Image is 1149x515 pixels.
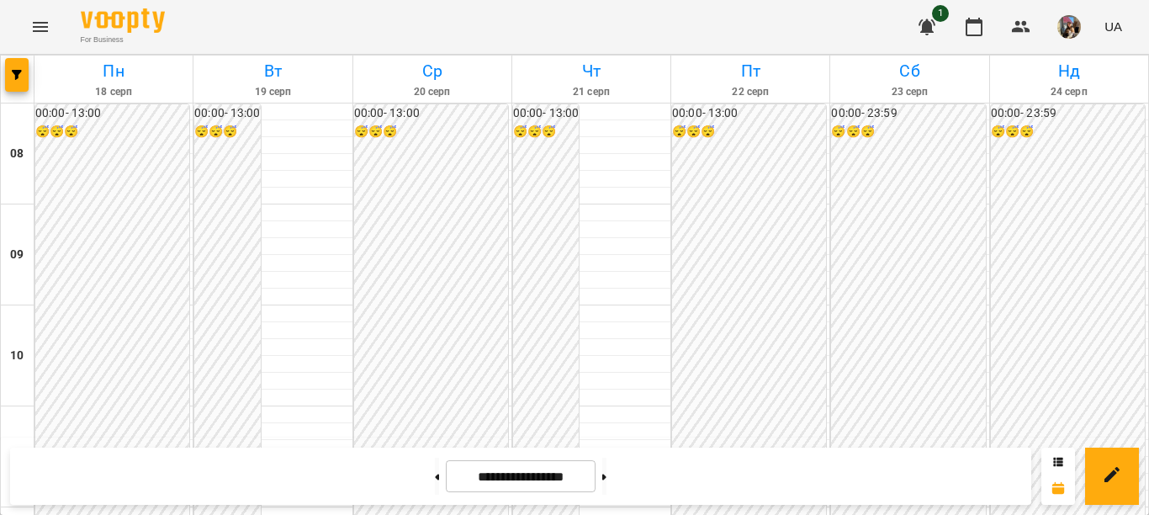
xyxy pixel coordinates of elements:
h6: 00:00 - 23:59 [991,104,1145,123]
h6: Пт [674,58,827,84]
h6: Пн [37,58,190,84]
h6: 00:00 - 13:00 [35,104,189,123]
h6: 😴😴😴 [513,123,579,141]
h6: 😴😴😴 [194,123,260,141]
h6: Вт [196,58,349,84]
h6: 09 [10,246,24,264]
h6: Ср [356,58,509,84]
h6: Сб [833,58,986,84]
h6: 20 серп [356,84,509,100]
h6: 08 [10,145,24,163]
h6: Чт [515,58,668,84]
h6: 22 серп [674,84,827,100]
h6: 00:00 - 13:00 [194,104,260,123]
h6: 18 серп [37,84,190,100]
h6: 24 серп [993,84,1146,100]
img: 497ea43cfcb3904c6063eaf45c227171.jpeg [1057,15,1081,39]
button: UA [1098,11,1129,42]
h6: 😴😴😴 [354,123,508,141]
h6: 19 серп [196,84,349,100]
h6: 00:00 - 13:00 [513,104,579,123]
h6: 10 [10,347,24,365]
h6: 00:00 - 13:00 [672,104,826,123]
h6: 😴😴😴 [991,123,1145,141]
span: 1 [932,5,949,22]
span: For Business [81,35,165,45]
h6: 00:00 - 13:00 [354,104,508,123]
h6: 00:00 - 23:59 [831,104,985,123]
h6: 23 серп [833,84,986,100]
h6: Нд [993,58,1146,84]
h6: 😴😴😴 [831,123,985,141]
span: UA [1104,18,1122,35]
h6: 😴😴😴 [672,123,826,141]
h6: 😴😴😴 [35,123,189,141]
h6: 21 серп [515,84,668,100]
button: Menu [20,7,61,47]
img: Voopty Logo [81,8,165,33]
